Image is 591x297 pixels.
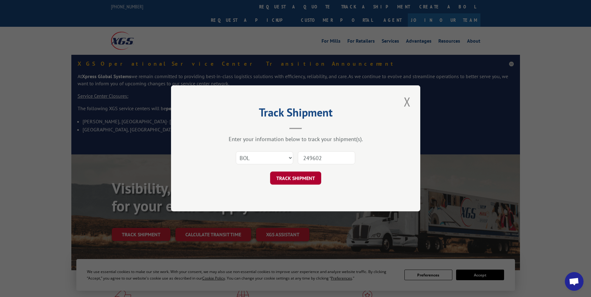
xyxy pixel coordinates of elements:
a: Open chat [565,272,584,291]
button: Close modal [402,93,412,110]
div: Enter your information below to track your shipment(s). [202,136,389,143]
input: Number(s) [298,152,355,165]
h2: Track Shipment [202,108,389,120]
button: TRACK SHIPMENT [270,172,321,185]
